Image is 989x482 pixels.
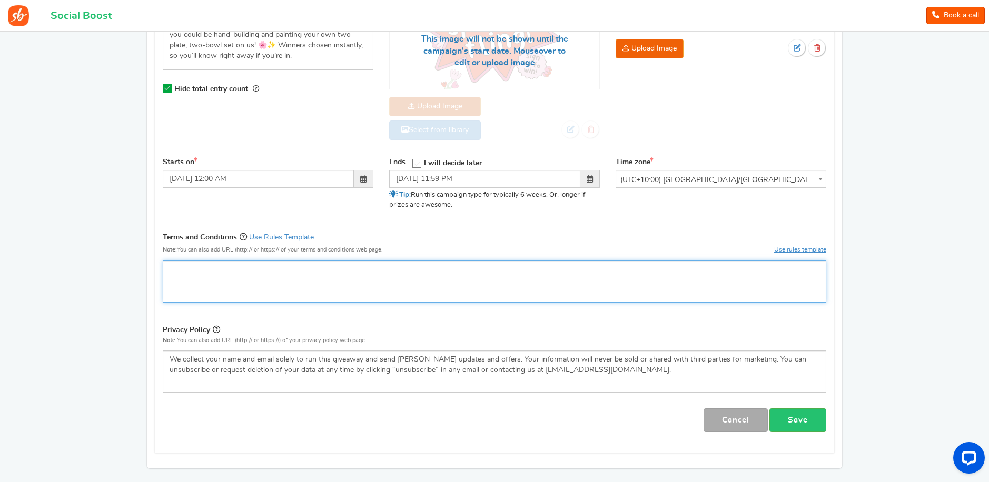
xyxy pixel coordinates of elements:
[926,7,985,24] a: Book a call
[163,231,314,243] label: Terms and Conditions
[51,10,112,22] h1: Social Boost
[163,260,826,303] div: Editor, competition_terms
[163,324,220,336] label: Privacy Policy
[389,120,481,140] a: Select from library
[424,159,482,167] span: I will decide later
[163,247,177,253] b: Note:
[616,170,826,189] span: (UTC+10:00) Australia/Sydney
[704,408,768,432] a: Cancel
[389,190,600,209] p: Run this campaign type for typically 6 weeks. Or, longer if prizes are awesome.
[163,350,826,393] div: Editor, competition_privacy
[240,233,247,241] span: Enter the Terms and Conditions of your campaign
[945,438,989,482] iframe: LiveChat chat widget
[616,170,826,188] span: (UTC+10:00) Australia/Sydney
[213,325,220,334] span: Enter the Privacy Policy URL or text
[249,234,314,241] a: Use Rules Template
[399,192,411,198] span: Tip:
[163,337,177,343] b: Note:
[174,85,248,93] span: Hide total entry count
[389,157,406,168] label: Ends
[769,408,826,432] a: Save
[163,247,383,253] small: You can also add URL (http:// or https:// of your terms and conditions web page.
[616,157,654,168] label: Time zone
[163,5,373,70] div: Editor, competition_desc
[8,5,29,26] img: Social Boost
[163,157,197,168] label: Starts on
[163,337,367,343] small: You can also add URL (http:// or https://) of your privacy policy web page.
[170,354,819,375] p: We collect your name and email solely to run this giveaway and send [PERSON_NAME] updates and off...
[774,246,826,253] a: Use rules template
[170,8,367,61] p: We’re giving away to our limited-edition class. Enter now and you could be hand-building and pain...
